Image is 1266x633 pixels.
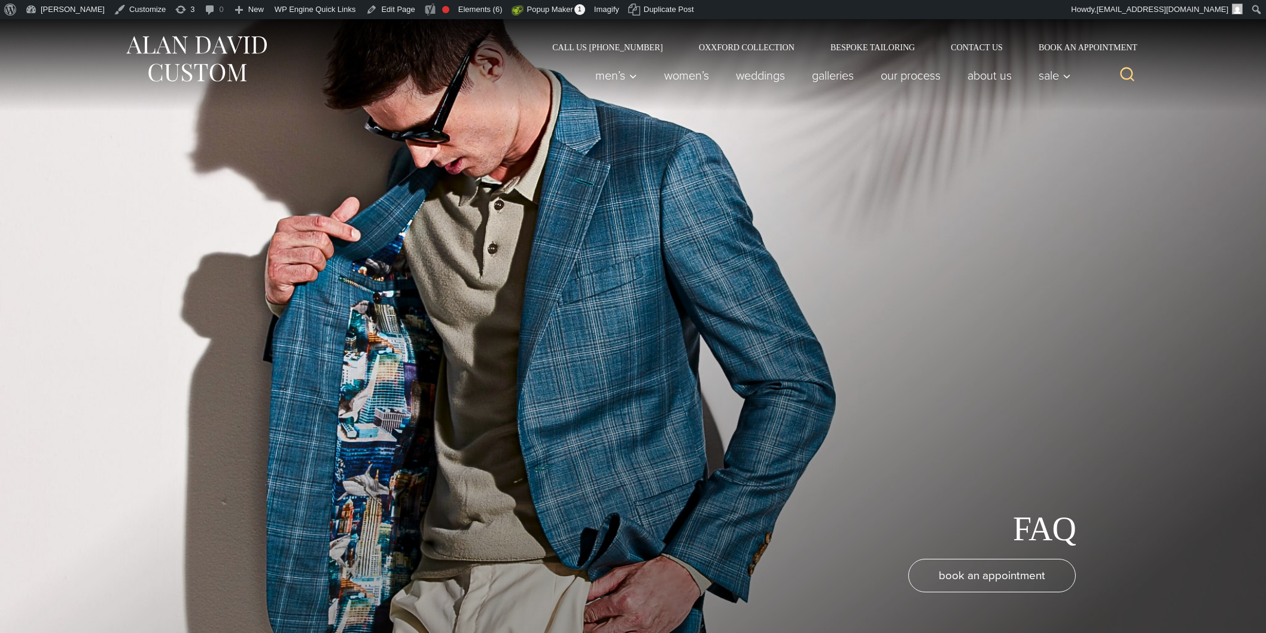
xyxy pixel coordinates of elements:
div: Focus keyphrase not set [442,6,449,13]
h1: FAQ [1013,509,1076,549]
img: Alan David Custom [124,32,268,86]
a: Call Us [PHONE_NUMBER] [534,43,681,51]
span: [EMAIL_ADDRESS][DOMAIN_NAME] [1097,5,1228,14]
a: Book an Appointment [1021,43,1142,51]
button: View Search Form [1113,61,1142,90]
nav: Primary Navigation [582,63,1078,87]
a: Bespoke Tailoring [812,43,933,51]
a: About Us [954,63,1025,87]
span: book an appointment [939,567,1045,584]
a: Contact Us [933,43,1021,51]
a: Women’s [651,63,723,87]
span: Men’s [595,69,637,81]
a: Oxxford Collection [681,43,812,51]
nav: Secondary Navigation [534,43,1142,51]
a: weddings [723,63,799,87]
a: Our Process [868,63,954,87]
a: Galleries [799,63,868,87]
span: 1 [574,4,585,15]
span: Sale [1039,69,1071,81]
a: book an appointment [908,559,1076,592]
